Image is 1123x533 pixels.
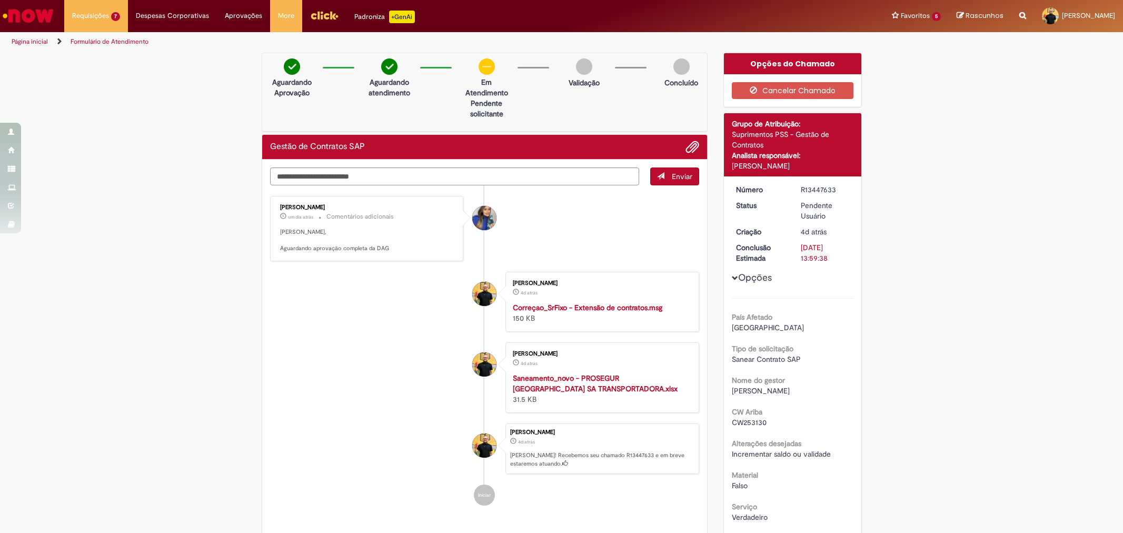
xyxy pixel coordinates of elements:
[732,312,772,322] b: País Afetado
[461,98,512,119] p: Pendente solicitante
[364,77,415,98] p: Aguardando atendimento
[513,351,688,357] div: [PERSON_NAME]
[288,214,313,220] time: 27/08/2025 22:08:33
[510,429,693,436] div: [PERSON_NAME]
[310,7,339,23] img: click_logo_yellow_360x200.png
[12,37,48,46] a: Página inicial
[732,502,757,511] b: Serviço
[381,58,397,75] img: check-circle-green.png
[71,37,148,46] a: Formulário de Atendimento
[732,470,758,480] b: Material
[728,184,793,195] dt: Número
[513,373,678,393] a: Saneamento_novo - PROSEGUR [GEOGRAPHIC_DATA] SA TRANSPORTADORA.xlsx
[354,11,415,23] div: Padroniza
[513,373,688,404] div: 31.5 KB
[521,360,538,367] time: 26/08/2025 10:59:30
[518,439,535,445] span: 4d atrás
[732,323,804,332] span: [GEOGRAPHIC_DATA]
[270,142,365,152] h2: Gestão de Contratos SAP Histórico de tíquete
[732,512,768,522] span: Verdadeiro
[801,242,850,263] div: [DATE] 13:59:38
[479,58,495,75] img: circle-minus.png
[732,449,831,459] span: Incrementar saldo ou validade
[8,32,741,52] ul: Trilhas de página
[513,302,688,323] div: 150 KB
[270,167,640,185] textarea: Digite sua mensagem aqui...
[732,150,853,161] div: Analista responsável:
[326,212,394,221] small: Comentários adicionais
[732,407,762,417] b: CW Ariba
[472,206,496,230] div: Julia Roberta Silva Lino
[1062,11,1115,20] span: [PERSON_NAME]
[728,200,793,211] dt: Status
[801,184,850,195] div: R13447633
[650,167,699,185] button: Enviar
[732,129,853,150] div: Suprimentos PSS - Gestão de Contratos
[225,11,262,21] span: Aprovações
[732,82,853,99] button: Cancelar Chamado
[728,242,793,263] dt: Conclusão Estimada
[518,439,535,445] time: 26/08/2025 10:59:35
[732,344,793,353] b: Tipo de solicitação
[510,451,693,468] p: [PERSON_NAME]! Recebemos seu chamado R13447633 e em breve estaremos atuando.
[280,204,455,211] div: [PERSON_NAME]
[966,11,1003,21] span: Rascunhos
[521,290,538,296] span: 4d atrás
[136,11,209,21] span: Despesas Corporativas
[724,53,861,74] div: Opções do Chamado
[278,11,294,21] span: More
[732,439,801,448] b: Alterações desejadas
[461,77,512,98] p: Em Atendimento
[521,290,538,296] time: 26/08/2025 10:59:30
[513,303,662,312] a: Correçao_SrFixo - Extensão de contratos.msg
[569,77,600,88] p: Validação
[72,11,109,21] span: Requisições
[732,354,801,364] span: Sanear Contrato SAP
[801,227,827,236] time: 26/08/2025 10:59:35
[270,185,700,516] ul: Histórico de tíquete
[672,172,692,181] span: Enviar
[1,5,55,26] img: ServiceNow
[284,58,300,75] img: check-circle-green.png
[957,11,1003,21] a: Rascunhos
[521,360,538,367] span: 4d atrás
[513,280,688,287] div: [PERSON_NAME]
[732,119,853,129] div: Grupo de Atribuição:
[932,12,941,21] span: 5
[576,58,592,75] img: img-circle-grey.png
[472,433,496,458] div: Joao Da Costa Dias Junior
[288,214,313,220] span: um dia atrás
[732,418,767,427] span: CW253130
[664,77,698,88] p: Concluído
[280,228,455,253] p: [PERSON_NAME], Aguardando aprovação completa da DAG
[270,423,700,474] li: Joao Da Costa Dias Junior
[685,140,699,154] button: Adicionar anexos
[732,481,748,490] span: Falso
[732,386,790,396] span: [PERSON_NAME]
[472,352,496,377] div: Joao Da Costa Dias Junior
[389,11,415,23] p: +GenAi
[801,226,850,237] div: 26/08/2025 10:59:35
[111,12,120,21] span: 7
[801,227,827,236] span: 4d atrás
[266,77,317,98] p: Aguardando Aprovação
[801,200,850,221] div: Pendente Usuário
[472,282,496,306] div: Joao Da Costa Dias Junior
[901,11,930,21] span: Favoritos
[728,226,793,237] dt: Criação
[732,161,853,171] div: [PERSON_NAME]
[732,376,785,385] b: Nome do gestor
[673,58,690,75] img: img-circle-grey.png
